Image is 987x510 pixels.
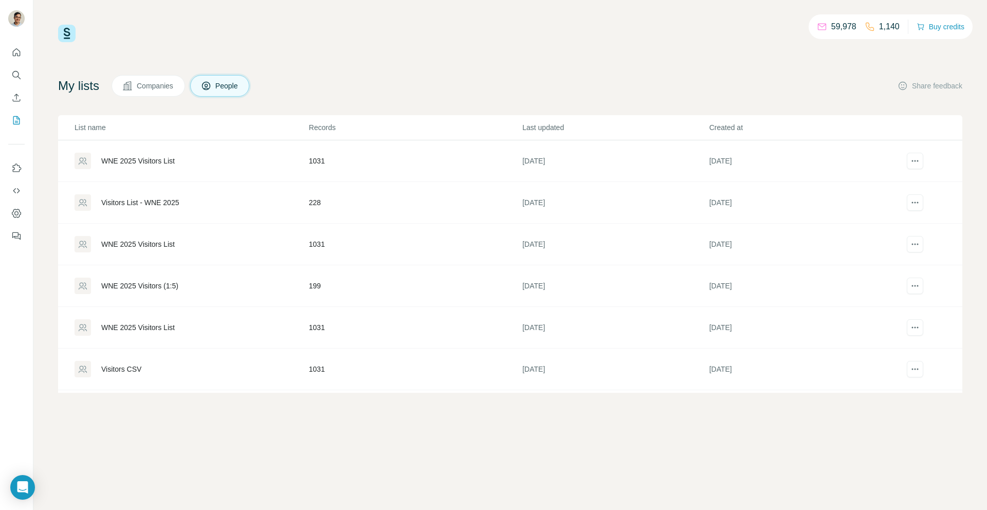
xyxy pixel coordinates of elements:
td: [DATE] [709,140,895,182]
td: [DATE] [709,349,895,390]
div: WNE 2025 Visitors List [101,322,175,333]
div: WNE 2025 Visitors (1:5) [101,281,178,291]
button: Use Surfe on LinkedIn [8,159,25,177]
button: actions [907,361,923,377]
p: 1,140 [879,21,900,33]
td: [DATE] [522,224,708,265]
img: Surfe Logo [58,25,76,42]
button: Search [8,66,25,84]
button: actions [907,319,923,336]
button: My lists [8,111,25,130]
button: actions [907,194,923,211]
p: List name [75,122,308,133]
td: 199 [308,265,522,307]
td: 1031 [308,307,522,349]
img: Avatar [8,10,25,27]
button: actions [907,236,923,252]
button: Buy credits [917,20,964,34]
button: actions [907,278,923,294]
button: actions [907,153,923,169]
div: WNE 2025 Visitors List [101,156,175,166]
div: WNE 2025 Visitors List [101,239,175,249]
td: [DATE] [522,182,708,224]
td: [DATE] [522,140,708,182]
h4: My lists [58,78,99,94]
span: Companies [137,81,174,91]
p: Records [309,122,521,133]
td: 1031 [308,224,522,265]
td: [DATE] [522,265,708,307]
td: 1031 [308,390,522,432]
td: [DATE] [709,182,895,224]
div: Open Intercom Messenger [10,475,35,500]
td: 228 [308,182,522,224]
button: Enrich CSV [8,88,25,107]
p: Created at [709,122,895,133]
button: Feedback [8,227,25,245]
button: Use Surfe API [8,181,25,200]
span: People [215,81,239,91]
p: Last updated [522,122,708,133]
button: Quick start [8,43,25,62]
td: 1031 [308,349,522,390]
button: Share feedback [898,81,962,91]
td: [DATE] [709,307,895,349]
button: Dashboard [8,204,25,223]
p: 59,978 [831,21,856,33]
div: Visitors CSV [101,364,141,374]
td: [DATE] [709,265,895,307]
td: [DATE] [522,390,708,432]
td: [DATE] [522,307,708,349]
td: [DATE] [522,349,708,390]
td: [DATE] [709,390,895,432]
div: Visitors List - WNE 2025 [101,197,179,208]
td: 1031 [308,140,522,182]
td: [DATE] [709,224,895,265]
